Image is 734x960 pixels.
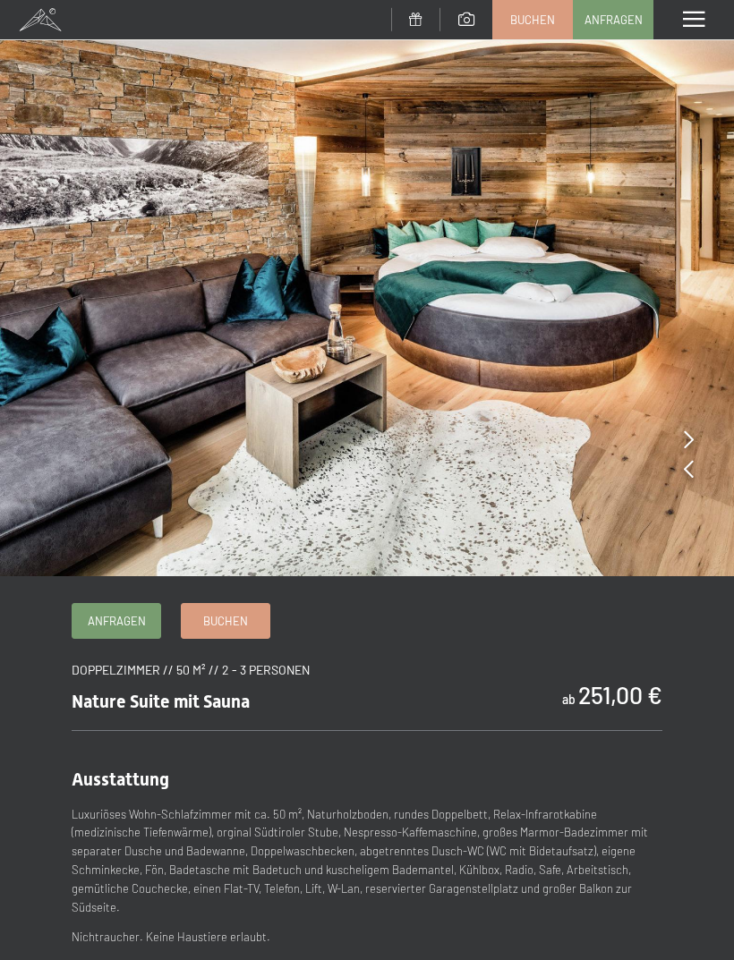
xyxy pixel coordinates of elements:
[585,12,643,28] span: Anfragen
[578,680,662,709] b: 251,00 €
[562,692,576,707] span: ab
[72,805,662,917] p: Luxuriöses Wohn-Schlafzimmer mit ca. 50 m², Naturholzboden, rundes Doppelbett, Relax-Infrarotkabi...
[88,613,146,629] span: Anfragen
[72,928,662,947] p: Nichtraucher. Keine Haustiere erlaubt.
[203,613,248,629] span: Buchen
[574,1,653,38] a: Anfragen
[72,769,169,790] span: Ausstattung
[73,604,160,638] a: Anfragen
[72,691,250,712] span: Nature Suite mit Sauna
[72,662,310,677] span: Doppelzimmer // 50 m² // 2 - 3 Personen
[510,12,555,28] span: Buchen
[493,1,572,38] a: Buchen
[182,604,269,638] a: Buchen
